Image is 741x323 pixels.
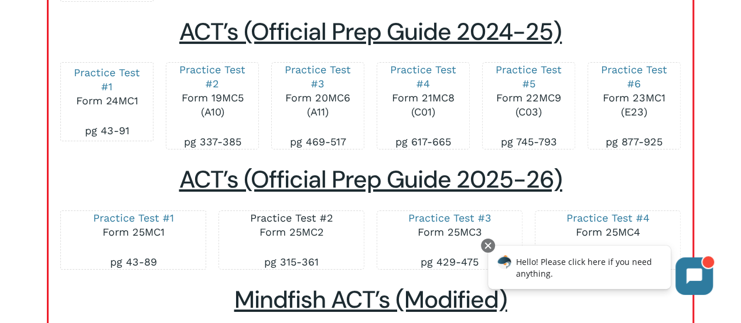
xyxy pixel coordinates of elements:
a: Practice Test #2 [250,212,333,224]
p: pg 43-89 [73,255,193,269]
p: Form 19MC5 (A10) [178,63,246,135]
p: Form 25MC4 [547,211,668,255]
a: Practice Test #5 [496,63,562,90]
span: ACT’s (Official Prep Guide 2025-26) [179,164,562,195]
span: Mindfish ACT’s (Modified) [234,284,507,315]
a: Practice Test #1 [74,66,140,93]
p: pg 617-665 [389,135,457,149]
a: Practice Test #2 [179,63,245,90]
a: Practice Test #1 [93,212,174,224]
p: Form 24MC1 [73,66,141,124]
p: Form 23MC1 (E23) [600,63,668,135]
p: Form 20MC6 (A11) [284,63,351,135]
p: Form 25MC2 [231,211,351,255]
a: Practice Test #4 [566,212,649,224]
p: pg 337-385 [178,135,246,149]
p: pg 877-925 [600,135,668,149]
p: Form 22MC9 (C03) [494,63,562,135]
p: Form 25MC3 [389,211,510,255]
a: Practice Test #3 [408,212,491,224]
a: Practice Test #4 [390,63,456,90]
p: Form 25MC1 [73,211,193,255]
p: pg 469-517 [284,135,351,149]
a: Practice Test #3 [285,63,351,90]
p: pg 315-361 [231,255,351,269]
iframe: Chatbot [476,236,725,307]
p: pg 43-91 [73,124,141,138]
p: pg 429-475 [389,255,510,269]
p: Form 21MC8 (C01) [389,63,457,135]
span: ACT’s (Official Prep Guide 2024-25) [179,16,562,47]
p: pg 745-793 [494,135,562,149]
a: Practice Test #6 [601,63,667,90]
